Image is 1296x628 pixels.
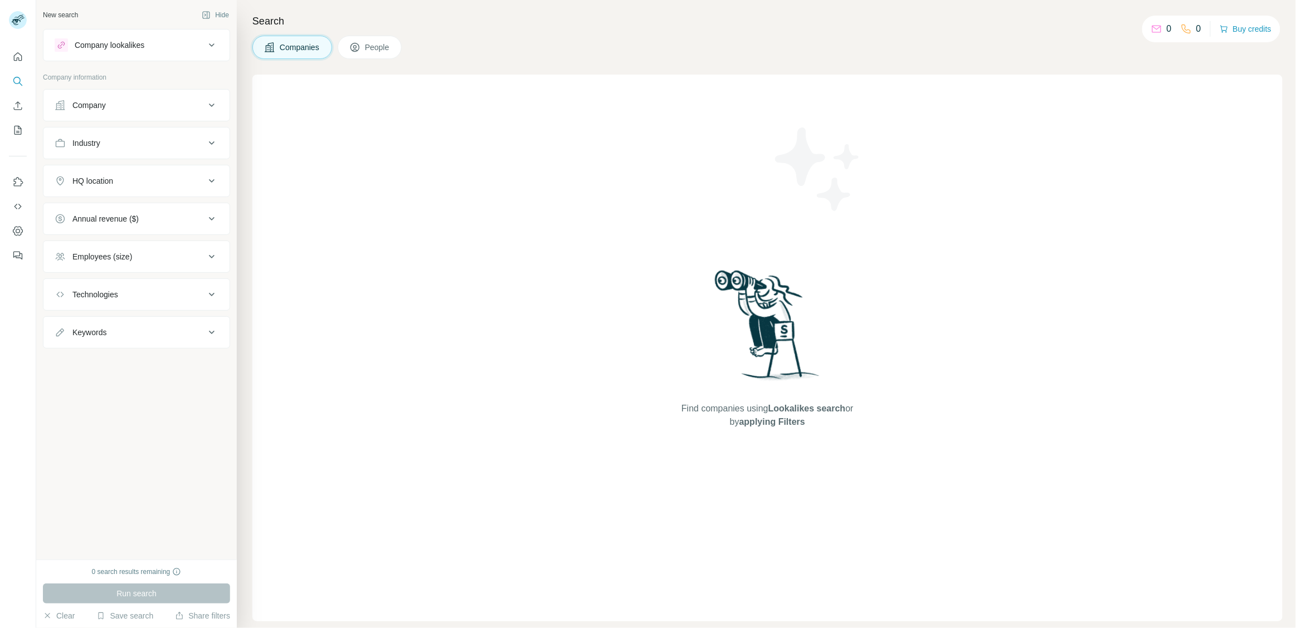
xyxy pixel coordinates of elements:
button: Clear [43,610,75,621]
div: Company [72,100,106,111]
p: Company information [43,72,230,82]
button: Search [9,71,27,91]
button: Company [43,92,230,119]
button: HQ location [43,168,230,194]
button: Use Surfe on LinkedIn [9,172,27,192]
button: Annual revenue ($) [43,205,230,232]
button: Technologies [43,281,230,308]
div: Keywords [72,327,106,338]
div: Annual revenue ($) [72,213,139,224]
div: Employees (size) [72,251,132,262]
div: Industry [72,138,100,149]
button: Enrich CSV [9,96,27,116]
button: Keywords [43,319,230,346]
div: 0 search results remaining [92,567,182,577]
button: Feedback [9,246,27,266]
p: 0 [1167,22,1172,36]
span: applying Filters [739,417,805,426]
p: 0 [1196,22,1201,36]
img: Surfe Illustration - Woman searching with binoculars [710,267,826,391]
button: Save search [96,610,153,621]
div: Company lookalikes [75,40,144,51]
button: Hide [194,7,237,23]
button: Use Surfe API [9,197,27,217]
div: New search [43,10,78,20]
div: Technologies [72,289,118,300]
img: Surfe Illustration - Stars [768,119,868,219]
span: Find companies using or by [678,402,856,429]
button: Company lookalikes [43,32,230,58]
button: Buy credits [1220,21,1271,37]
div: HQ location [72,175,113,187]
button: My lists [9,120,27,140]
span: Companies [280,42,320,53]
button: Employees (size) [43,243,230,270]
button: Dashboard [9,221,27,241]
button: Quick start [9,47,27,67]
span: Lookalikes search [768,404,846,413]
button: Share filters [175,610,230,621]
span: People [365,42,391,53]
button: Industry [43,130,230,156]
h4: Search [252,13,1283,29]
